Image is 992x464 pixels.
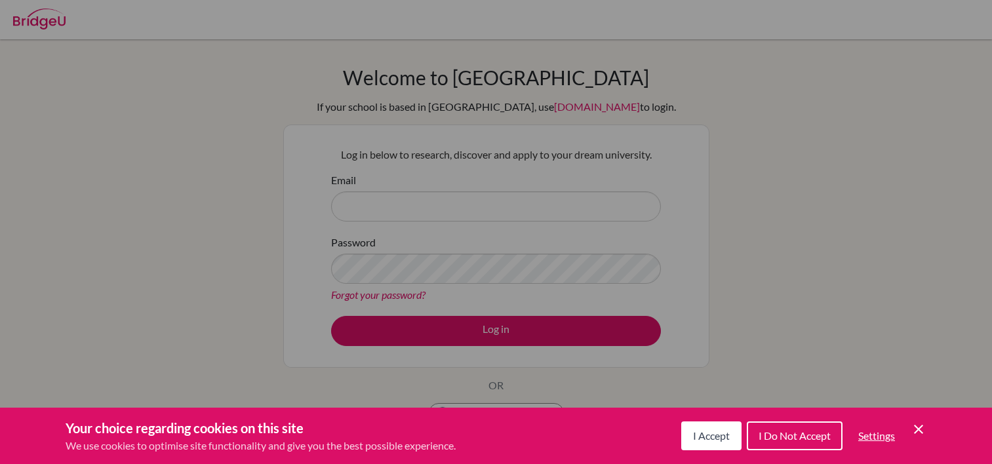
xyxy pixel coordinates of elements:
[759,429,831,442] span: I Do Not Accept
[747,421,843,450] button: I Do Not Accept
[911,421,926,437] button: Save and close
[681,421,742,450] button: I Accept
[66,418,456,438] h3: Your choice regarding cookies on this site
[848,423,905,449] button: Settings
[858,429,895,442] span: Settings
[66,438,456,454] p: We use cookies to optimise site functionality and give you the best possible experience.
[693,429,730,442] span: I Accept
